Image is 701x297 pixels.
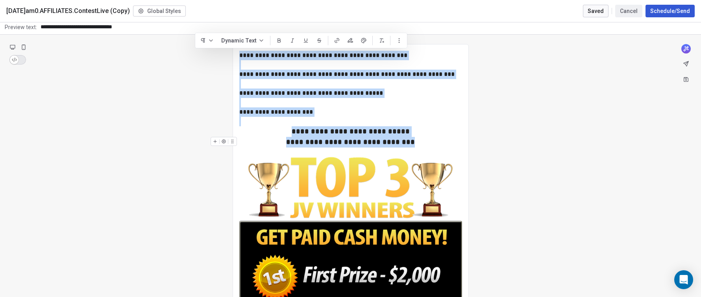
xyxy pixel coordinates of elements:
[646,5,695,17] button: Schedule/Send
[5,23,37,33] span: Preview text:
[615,5,642,17] button: Cancel
[133,6,186,17] button: Global Styles
[674,270,693,289] div: Open Intercom Messenger
[218,35,268,46] button: Dynamic Text
[6,6,130,16] span: [DATE]am0.AFFILIATES.ContestLive (Copy)
[583,5,609,17] button: Saved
